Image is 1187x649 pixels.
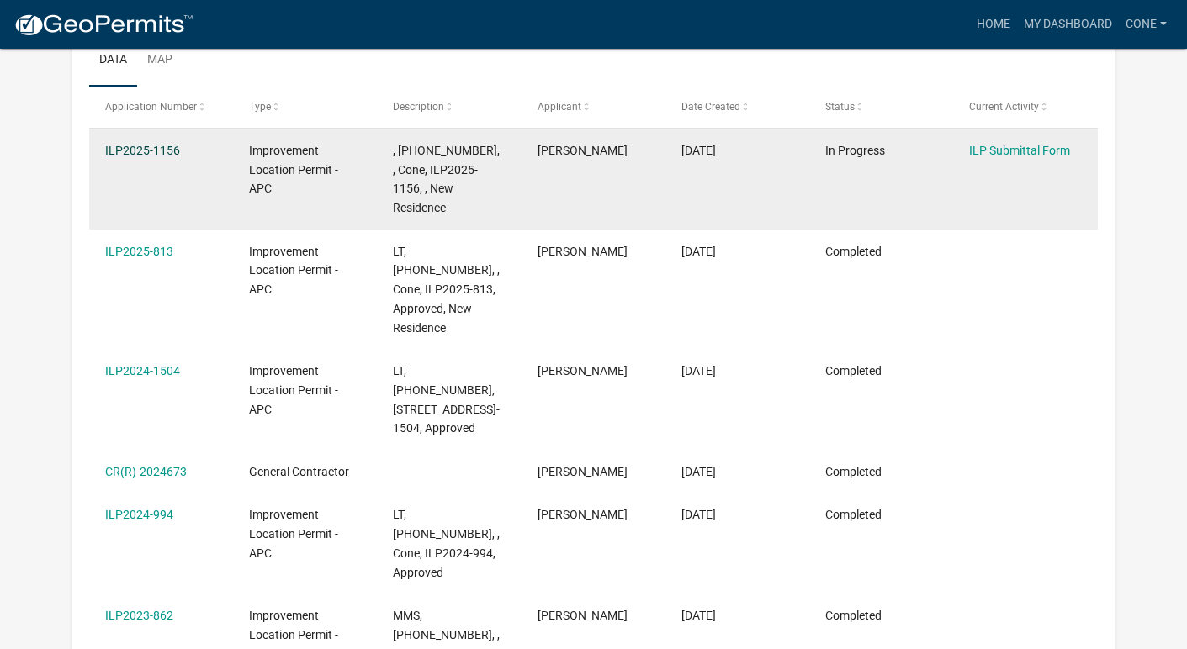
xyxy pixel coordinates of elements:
span: 07/31/2023 [681,609,716,622]
a: ILP2023-862 [105,609,173,622]
a: ILP2025-1156 [105,144,180,157]
datatable-header-cell: Current Activity [953,87,1097,127]
a: Home [970,8,1017,40]
a: ILP2024-994 [105,508,173,521]
span: Dana [538,364,628,377]
a: Cone [1119,8,1174,40]
span: Type [249,101,271,113]
span: 12/10/2024 [681,465,716,478]
span: LT, 007-062-010, 6432 E WACO DR, Cone, ILP2024-1504, Approved [393,364,500,435]
span: General Contractor [249,465,349,478]
a: CR(R)-2024673 [105,465,187,478]
a: ILP2024-1504 [105,364,180,377]
span: 09/14/2025 [681,144,716,157]
a: My Dashboard [1017,8,1119,40]
span: Current Activity [969,101,1039,113]
datatable-header-cell: Application Number [89,87,233,127]
span: Dana [538,144,628,157]
span: Completed [825,609,882,622]
span: Improvement Location Permit - APC [249,508,338,560]
a: Map [137,34,183,87]
span: 07/07/2025 [681,245,716,258]
span: Completed [825,364,882,377]
span: Date Created [681,101,740,113]
span: Improvement Location Permit - APC [249,245,338,297]
span: Dana [538,609,628,622]
span: Dana [538,245,628,258]
span: LT, 010-107-278, , Cone, ILP2025-813, Approved, New Residence [393,245,500,335]
span: Status [825,101,855,113]
span: , 010-107-292, , Cone, ILP2025-1156, , New Residence [393,144,500,214]
a: ILP Submittal Form [969,144,1070,157]
span: Dana [538,508,628,521]
span: Applicant [538,101,581,113]
datatable-header-cell: Type [233,87,377,127]
span: Improvement Location Permit - APC [249,364,338,416]
span: LT, 010-107-280, , Cone, ILP2024-994, Approved [393,508,500,578]
span: Completed [825,508,882,521]
span: Dana [538,465,628,478]
datatable-header-cell: Applicant [521,87,665,127]
span: Completed [825,245,882,258]
span: 12/10/2024 [681,364,716,377]
span: Completed [825,465,882,478]
span: 08/22/2024 [681,508,716,521]
datatable-header-cell: Status [809,87,953,127]
span: Application Number [105,101,197,113]
datatable-header-cell: Date Created [665,87,809,127]
datatable-header-cell: Description [377,87,521,127]
span: Description [393,101,444,113]
span: In Progress [825,144,885,157]
a: ILP2025-813 [105,245,173,258]
span: Improvement Location Permit - APC [249,144,338,196]
a: Data [89,34,137,87]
